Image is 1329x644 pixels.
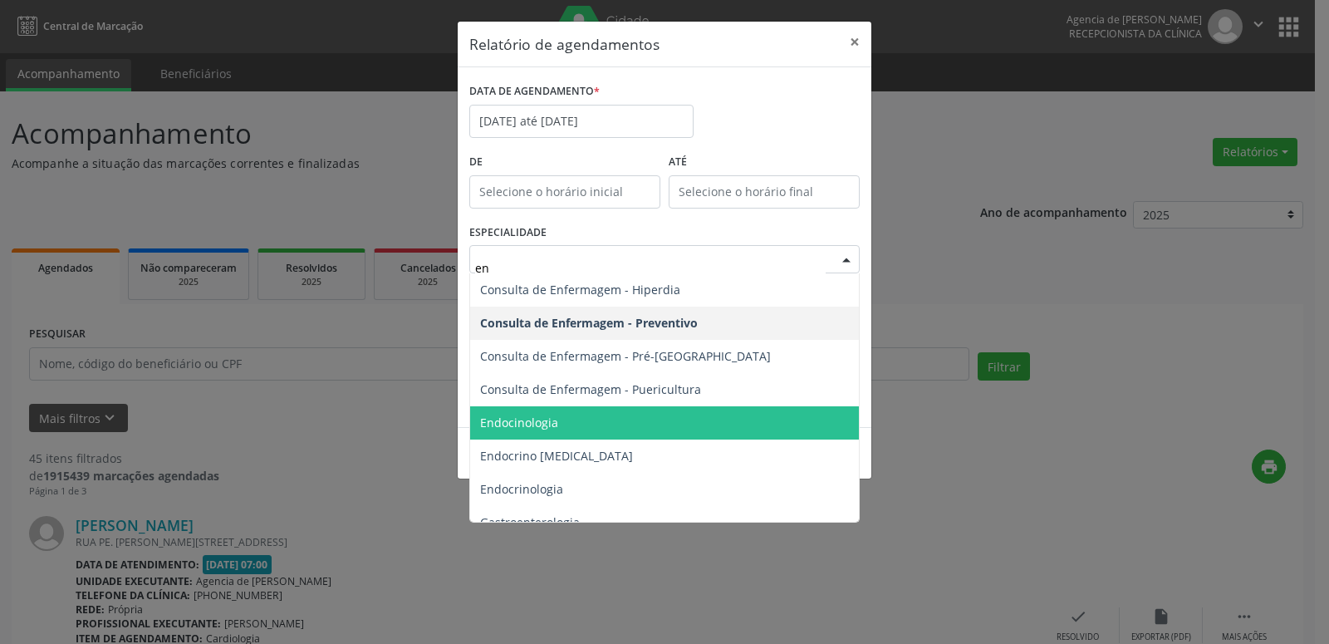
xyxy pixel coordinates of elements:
[469,220,547,246] label: ESPECIALIDADE
[469,33,660,55] h5: Relatório de agendamentos
[475,251,826,284] input: Seleciona uma especialidade
[480,315,698,331] span: Consulta de Enfermagem - Preventivo
[469,79,600,105] label: DATA DE AGENDAMENTO
[838,22,871,62] button: Close
[469,150,660,175] label: De
[480,282,680,297] span: Consulta de Enfermagem - Hiperdia
[480,514,580,530] span: Gastroenterologia
[480,348,771,364] span: Consulta de Enfermagem - Pré-[GEOGRAPHIC_DATA]
[469,105,694,138] input: Selecione uma data ou intervalo
[669,175,860,209] input: Selecione o horário final
[480,415,558,430] span: Endocinologia
[480,481,563,497] span: Endocrinologia
[669,150,860,175] label: ATÉ
[469,175,660,209] input: Selecione o horário inicial
[480,381,701,397] span: Consulta de Enfermagem - Puericultura
[480,448,633,464] span: Endocrino [MEDICAL_DATA]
